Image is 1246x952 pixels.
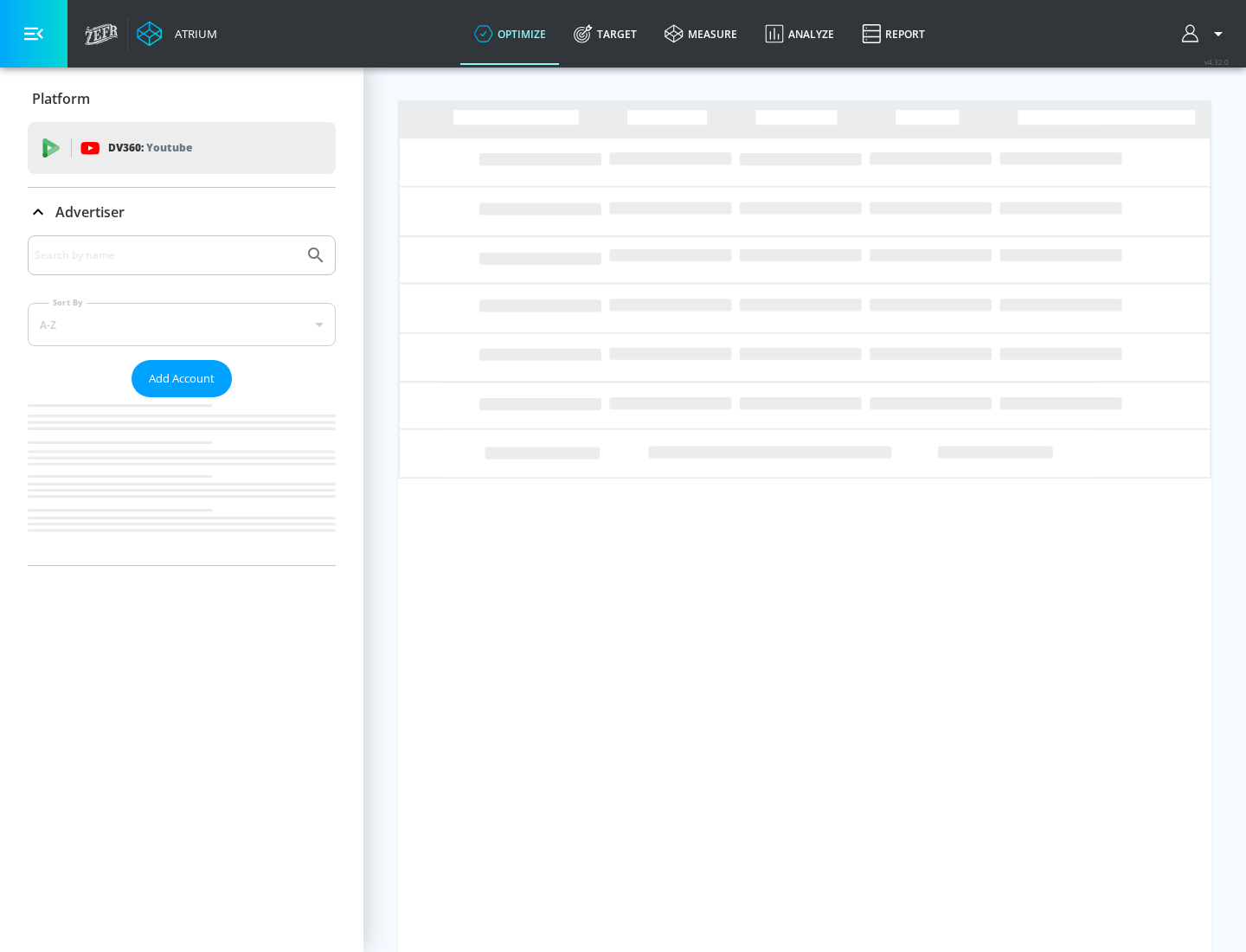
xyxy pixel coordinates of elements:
button: Add Account [132,360,232,397]
div: Platform [28,74,336,123]
p: Platform [32,89,90,108]
div: DV360: Youtube [28,122,336,174]
input: Search by name [35,244,297,267]
a: Target [560,3,651,65]
nav: list of Advertiser [28,397,336,565]
span: Add Account [149,369,215,389]
div: Advertiser [28,188,336,236]
p: DV360: [108,138,192,158]
p: Youtube [146,138,192,157]
span: v 4.32.0 [1204,57,1229,67]
a: Atrium [137,21,217,47]
div: Atrium [168,26,217,42]
div: A-Z [28,303,336,346]
div: Advertiser [28,235,336,565]
a: measure [651,3,751,65]
p: Advertiser [55,203,125,222]
a: optimize [460,3,560,65]
a: Analyze [751,3,848,65]
a: Report [848,3,939,65]
label: Sort By [49,297,87,308]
